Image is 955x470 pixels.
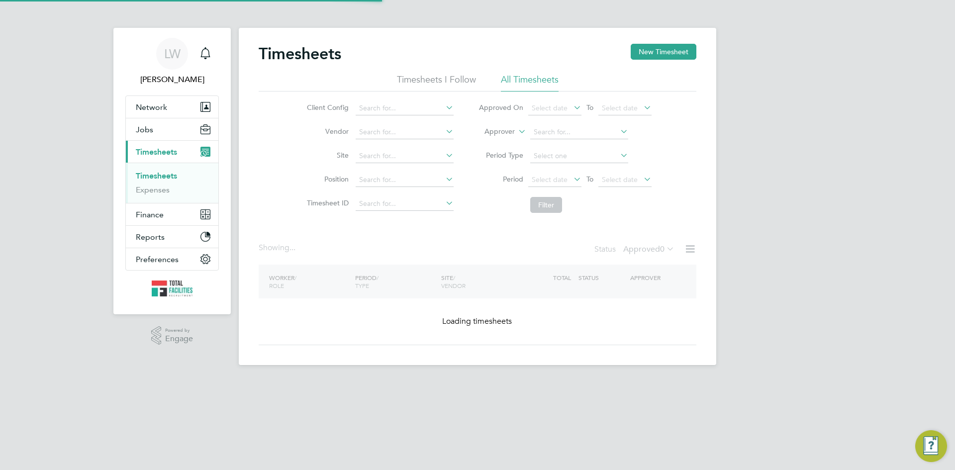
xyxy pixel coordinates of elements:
[660,244,665,254] span: 0
[304,175,349,184] label: Position
[126,163,218,203] div: Timesheets
[136,185,170,194] a: Expenses
[623,244,674,254] label: Approved
[602,175,638,184] span: Select date
[165,335,193,343] span: Engage
[126,118,218,140] button: Jobs
[136,125,153,134] span: Jobs
[126,203,218,225] button: Finance
[532,103,568,112] span: Select date
[136,102,167,112] span: Network
[136,210,164,219] span: Finance
[136,147,177,157] span: Timesheets
[583,173,596,186] span: To
[532,175,568,184] span: Select date
[583,101,596,114] span: To
[151,326,193,345] a: Powered byEngage
[126,248,218,270] button: Preferences
[915,430,947,462] button: Engage Resource Center
[259,243,297,253] div: Showing
[397,74,476,92] li: Timesheets I Follow
[356,149,454,163] input: Search for...
[356,197,454,211] input: Search for...
[152,281,192,296] img: tfrecruitment-logo-retina.png
[304,127,349,136] label: Vendor
[478,175,523,184] label: Period
[356,125,454,139] input: Search for...
[164,47,181,60] span: LW
[289,243,295,253] span: ...
[501,74,559,92] li: All Timesheets
[304,103,349,112] label: Client Config
[165,326,193,335] span: Powered by
[530,125,628,139] input: Search for...
[602,103,638,112] span: Select date
[125,281,219,296] a: Go to home page
[594,243,676,257] div: Status
[470,127,515,137] label: Approver
[125,74,219,86] span: Louise Walsh
[136,171,177,181] a: Timesheets
[631,44,696,60] button: New Timesheet
[126,141,218,163] button: Timesheets
[530,197,562,213] button: Filter
[304,151,349,160] label: Site
[125,38,219,86] a: LW[PERSON_NAME]
[136,232,165,242] span: Reports
[478,103,523,112] label: Approved On
[304,198,349,207] label: Timesheet ID
[530,149,628,163] input: Select one
[113,28,231,314] nav: Main navigation
[478,151,523,160] label: Period Type
[126,96,218,118] button: Network
[136,255,179,264] span: Preferences
[259,44,341,64] h2: Timesheets
[126,226,218,248] button: Reports
[356,173,454,187] input: Search for...
[356,101,454,115] input: Search for...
